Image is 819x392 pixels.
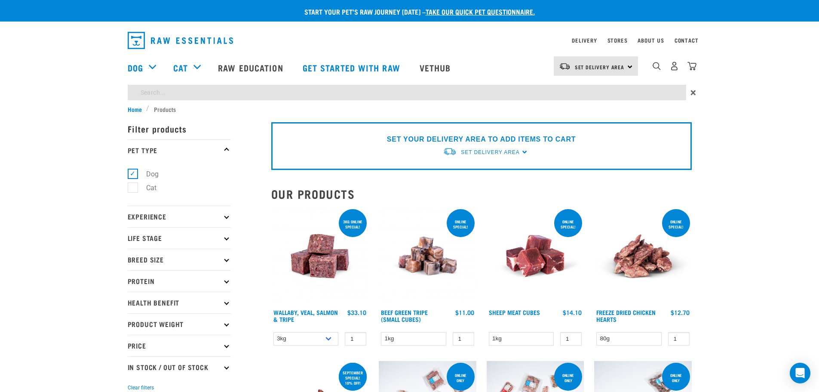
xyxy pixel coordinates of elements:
[128,384,154,392] button: Clear filters
[662,215,690,233] div: ONLINE SPECIAL!
[653,62,661,70] img: home-icon-1@2x.png
[690,85,696,100] span: ×
[347,309,366,316] div: $33.10
[455,309,474,316] div: $11.00
[128,85,686,100] input: Search...
[128,292,231,313] p: Health Benefit
[790,363,810,383] div: Open Intercom Messenger
[132,182,160,193] label: Cat
[461,149,519,155] span: Set Delivery Area
[607,39,628,42] a: Stores
[121,28,699,52] nav: dropdown navigation
[426,9,535,13] a: take our quick pet questionnaire.
[173,61,188,74] a: Cat
[670,62,679,71] img: user.png
[128,313,231,335] p: Product Weight
[671,309,690,316] div: $12.70
[345,332,366,346] input: 1
[487,207,584,305] img: Sheep Meat
[453,332,474,346] input: 1
[128,249,231,270] p: Breed Size
[575,65,625,68] span: Set Delivery Area
[339,215,367,233] div: 3kg online special!
[687,62,696,71] img: home-icon@2x.png
[572,39,597,42] a: Delivery
[128,270,231,292] p: Protein
[128,335,231,356] p: Price
[594,207,692,305] img: FD Chicken Hearts
[273,311,338,321] a: Wallaby, Veal, Salmon & Tripe
[128,227,231,249] p: Life Stage
[271,207,369,305] img: Wallaby Veal Salmon Tripe 1642
[294,50,411,85] a: Get started with Raw
[668,332,690,346] input: 1
[662,369,690,387] div: Online Only
[128,32,233,49] img: Raw Essentials Logo
[271,187,692,201] h2: Our Products
[128,61,143,74] a: Dog
[128,139,231,161] p: Pet Type
[379,207,476,305] img: Beef Tripe Bites 1634
[447,215,475,233] div: ONLINE SPECIAL!
[128,206,231,227] p: Experience
[132,169,162,179] label: Dog
[560,332,582,346] input: 1
[443,147,457,156] img: van-moving.png
[381,311,428,321] a: Beef Green Tripe (Small Cubes)
[128,105,692,114] nav: breadcrumbs
[128,356,231,378] p: In Stock / Out Of Stock
[128,118,231,139] p: Filter products
[411,50,462,85] a: Vethub
[128,105,147,114] a: Home
[128,105,142,114] span: Home
[387,134,576,145] p: SET YOUR DELIVERY AREA TO ADD ITEMS TO CART
[559,62,571,70] img: van-moving.png
[563,309,582,316] div: $14.10
[489,311,540,314] a: Sheep Meat Cubes
[638,39,664,42] a: About Us
[675,39,699,42] a: Contact
[209,50,294,85] a: Raw Education
[596,311,656,321] a: Freeze Dried Chicken Hearts
[447,369,475,387] div: Online Only
[339,366,367,389] div: September special! 10% off!
[554,215,582,233] div: ONLINE SPECIAL!
[554,369,582,387] div: Online Only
